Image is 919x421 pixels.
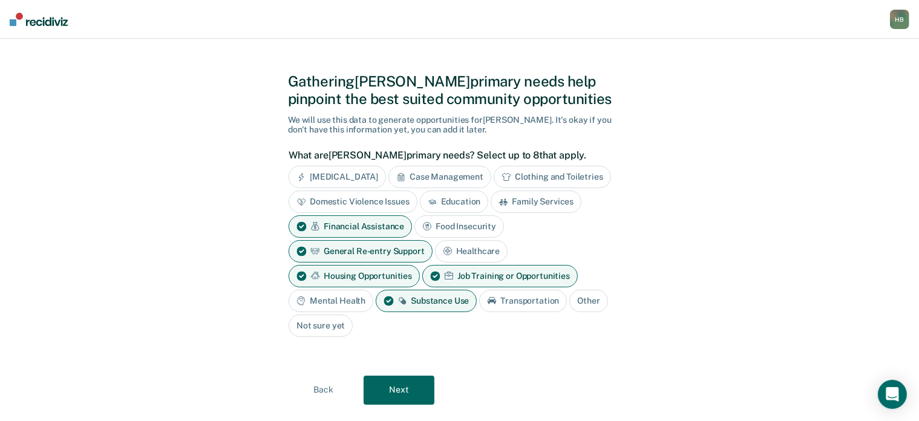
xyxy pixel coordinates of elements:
[491,191,581,213] div: Family Services
[890,10,909,29] button: HB
[288,73,631,108] div: Gathering [PERSON_NAME] primary needs help pinpoint the best suited community opportunities
[289,166,386,188] div: [MEDICAL_DATA]
[435,240,508,263] div: Healthcare
[420,191,489,213] div: Education
[289,290,373,312] div: Mental Health
[494,166,611,188] div: Clothing and Toiletries
[479,290,567,312] div: Transportation
[288,376,359,405] button: Back
[289,191,417,213] div: Domestic Violence Issues
[388,166,491,188] div: Case Management
[10,13,68,26] img: Recidiviz
[289,240,433,263] div: General Re-entry Support
[289,149,624,161] label: What are [PERSON_NAME] primary needs? Select up to 8 that apply.
[890,10,909,29] div: H B
[289,315,353,337] div: Not sure yet
[376,290,477,312] div: Substance Use
[878,380,907,409] div: Open Intercom Messenger
[289,265,420,287] div: Housing Opportunities
[364,376,434,405] button: Next
[414,215,504,238] div: Food Insecurity
[422,265,578,287] div: Job Training or Opportunities
[569,290,607,312] div: Other
[289,215,412,238] div: Financial Assistance
[288,115,631,135] div: We will use this data to generate opportunities for [PERSON_NAME] . It's okay if you don't have t...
